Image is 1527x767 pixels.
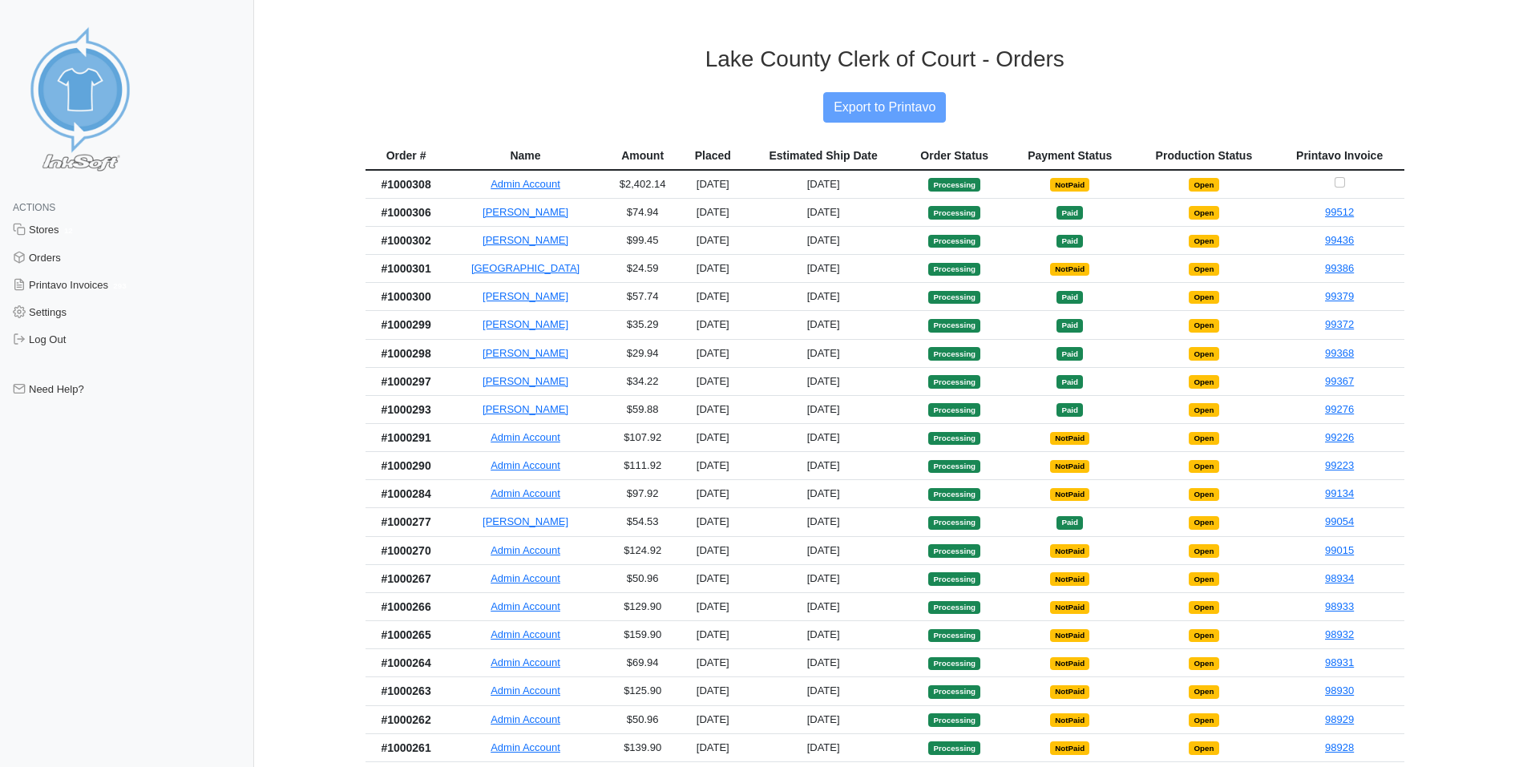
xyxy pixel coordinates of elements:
span: NotPaid [1050,685,1090,699]
span: Open [1189,544,1219,558]
span: Processing [928,516,980,530]
td: [DATE] [745,536,902,564]
span: Processing [928,319,980,333]
span: Processing [928,347,980,361]
td: $35.29 [604,311,681,339]
td: [DATE] [745,198,902,226]
span: NotPaid [1050,741,1090,755]
a: [PERSON_NAME] [483,515,568,527]
th: #1000270 [366,536,447,564]
td: [DATE] [681,621,745,649]
th: #1000267 [366,564,447,592]
span: Open [1189,685,1219,699]
a: 99223 [1325,459,1354,471]
td: [DATE] [681,564,745,592]
span: Paid [1056,206,1083,220]
td: [DATE] [681,395,745,423]
span: NotPaid [1050,432,1090,446]
td: [DATE] [745,283,902,311]
td: $125.90 [604,677,681,705]
td: [DATE] [681,339,745,367]
td: [DATE] [745,255,902,283]
span: Paid [1056,319,1083,333]
td: $29.94 [604,339,681,367]
td: $2,402.14 [604,170,681,199]
th: #1000277 [366,508,447,536]
td: [DATE] [681,508,745,536]
th: #1000306 [366,198,447,226]
span: Open [1189,235,1219,248]
span: 293 [108,279,131,293]
td: [DATE] [745,508,902,536]
td: [DATE] [681,677,745,705]
td: [DATE] [681,424,745,452]
td: $57.74 [604,283,681,311]
td: $97.92 [604,480,681,508]
span: NotPaid [1050,544,1090,558]
th: #1000299 [366,311,447,339]
th: Name [446,142,604,170]
span: Open [1189,488,1219,502]
td: [DATE] [681,480,745,508]
td: [DATE] [681,705,745,733]
td: [DATE] [745,424,902,452]
span: Processing [928,460,980,474]
span: NotPaid [1050,178,1090,192]
th: #1000308 [366,170,447,199]
td: [DATE] [681,255,745,283]
span: Open [1189,460,1219,474]
td: $50.96 [604,564,681,592]
th: Printavo Invoice [1275,142,1404,170]
th: #1000301 [366,255,447,283]
td: [DATE] [681,649,745,677]
td: $74.94 [604,198,681,226]
td: [DATE] [745,677,902,705]
th: Payment Status [1007,142,1133,170]
a: Admin Account [491,544,560,556]
a: 98934 [1325,572,1354,584]
td: [DATE] [745,395,902,423]
td: [DATE] [745,592,902,620]
th: Order Status [902,142,1007,170]
span: Processing [928,488,980,502]
th: Placed [681,142,745,170]
td: $59.88 [604,395,681,423]
a: 99386 [1325,262,1354,274]
span: Processing [928,263,980,277]
span: Processing [928,685,980,699]
span: Processing [928,629,980,643]
a: Admin Account [491,487,560,499]
a: [PERSON_NAME] [483,403,568,415]
a: 99054 [1325,515,1354,527]
a: Admin Account [491,572,560,584]
span: NotPaid [1050,601,1090,615]
span: Paid [1056,375,1083,389]
span: Open [1189,291,1219,305]
a: [GEOGRAPHIC_DATA] [471,262,580,274]
a: 98932 [1325,628,1354,640]
td: [DATE] [745,705,902,733]
th: #1000263 [366,677,447,705]
td: $129.90 [604,592,681,620]
span: Processing [928,403,980,417]
td: [DATE] [745,339,902,367]
span: Processing [928,291,980,305]
a: Admin Account [491,656,560,668]
td: [DATE] [745,170,902,199]
td: [DATE] [681,198,745,226]
a: 99367 [1325,375,1354,387]
th: Order # [366,142,447,170]
td: [DATE] [681,452,745,480]
span: Open [1189,263,1219,277]
a: 98928 [1325,741,1354,753]
td: [DATE] [681,367,745,395]
th: #1000297 [366,367,447,395]
td: [DATE] [681,536,745,564]
a: 99372 [1325,318,1354,330]
td: [DATE] [745,367,902,395]
th: #1000284 [366,480,447,508]
td: $139.90 [604,733,681,761]
td: $54.53 [604,508,681,536]
span: Paid [1056,403,1083,417]
span: Processing [928,375,980,389]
